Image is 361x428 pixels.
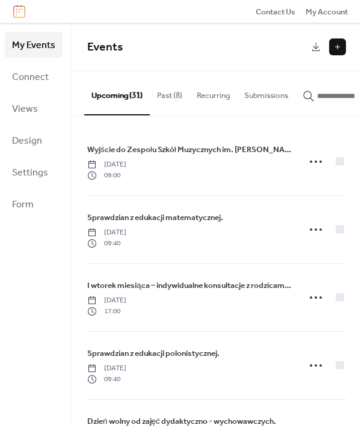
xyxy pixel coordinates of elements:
span: Sprawdzian z edukacji matematycznej. [87,212,223,224]
a: Form [5,191,63,217]
span: My Account [306,6,348,18]
a: Contact Us [256,5,295,17]
span: My Events [12,36,55,55]
span: [DATE] [87,159,126,170]
span: I wtorek miesiąca – indywidualne konsultacje z rodzicami godz. 17.00 – 18.00 [87,280,292,292]
span: 17:00 [87,306,126,317]
a: Sprawdzian z edukacji matematycznej. [87,211,223,224]
a: My Account [306,5,348,17]
a: Dzień wolny od zajęć dydaktyczno - wychowawczych. [87,415,276,428]
span: Form [12,195,34,214]
span: Sprawdzian z edukacji polonistycznej. [87,347,220,359]
a: My Events [5,32,63,58]
a: Settings [5,159,63,185]
button: Recurring [190,72,237,114]
span: Views [12,100,38,118]
a: Sprawdzian z edukacji polonistycznej. [87,347,220,360]
span: Dzień wolny od zajęć dydaktyczno - wychowawczych. [87,415,276,427]
span: [DATE] [87,227,126,238]
span: Connect [12,68,49,87]
button: Upcoming (31) [84,72,150,115]
span: Settings [12,164,48,182]
span: [DATE] [87,363,126,374]
a: Wyjście do Zespołu Szkół Muzycznych im. [PERSON_NAME] na sztukę pt.: [PERSON_NAME] detektyw na tr... [87,143,292,156]
a: Connect [5,64,63,90]
span: 09:40 [87,374,126,385]
span: [DATE] [87,295,126,306]
span: 09:40 [87,238,126,249]
span: Events [87,36,123,58]
a: Views [5,96,63,121]
img: logo [13,5,25,18]
a: I wtorek miesiąca – indywidualne konsultacje z rodzicami godz. 17.00 – 18.00 [87,279,292,292]
span: Wyjście do Zespołu Szkół Muzycznych im. [PERSON_NAME] na sztukę pt.: [PERSON_NAME] detektyw na tr... [87,144,292,156]
button: Past (8) [150,72,190,114]
button: Submissions [237,72,295,114]
a: Design [5,127,63,153]
span: Contact Us [256,6,295,18]
span: Design [12,132,42,150]
span: 09:00 [87,170,126,181]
